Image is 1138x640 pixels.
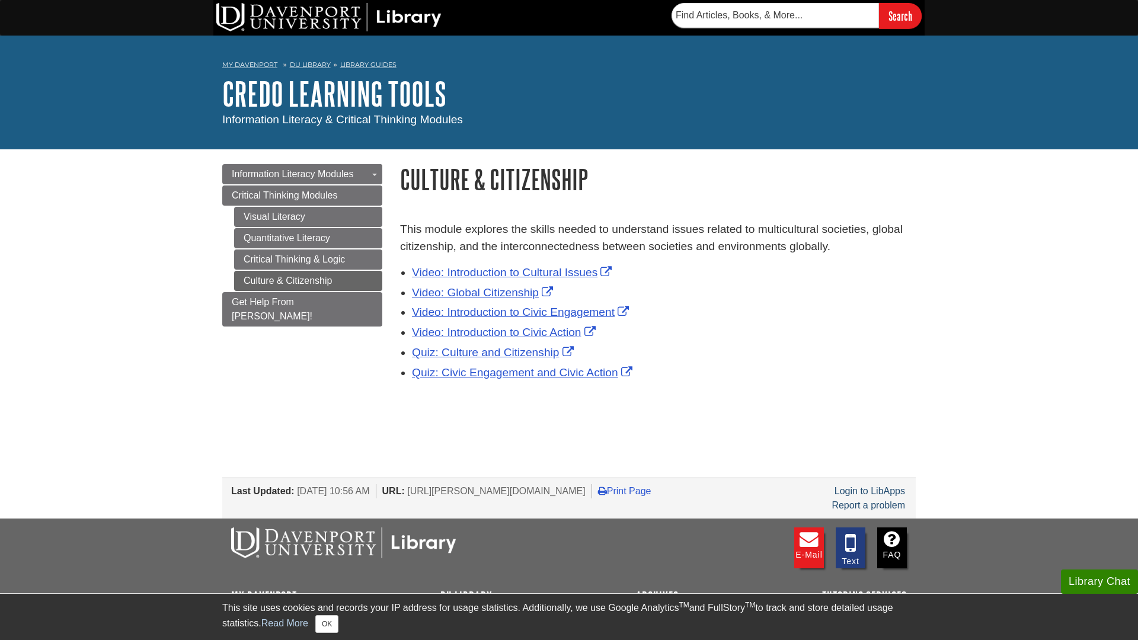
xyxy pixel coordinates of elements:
[290,60,331,69] a: DU Library
[672,3,922,28] form: Searches DU Library's articles, books, and more
[222,75,446,112] a: Credo Learning Tools
[232,190,337,200] span: Critical Thinking Modules
[679,601,689,609] sup: TM
[315,615,338,633] button: Close
[636,590,679,604] a: Archives
[412,266,615,279] a: Link opens in new window
[222,57,916,76] nav: breadcrumb
[231,590,297,604] a: My Davenport
[222,164,382,327] div: Guide Page Menu
[234,249,382,270] a: Critical Thinking & Logic
[232,297,312,321] span: Get Help From [PERSON_NAME]!
[598,486,607,495] i: Print Page
[222,113,463,126] span: Information Literacy & Critical Thinking Modules
[407,486,586,496] span: [URL][PERSON_NAME][DOMAIN_NAME]
[822,590,907,604] a: Tutoring Services
[231,486,295,496] span: Last Updated:
[400,221,916,255] p: This module explores the skills needed to understand issues related to multicultural societies, g...
[794,527,824,568] a: E-mail
[231,527,456,558] img: DU Libraries
[836,527,865,568] a: Text
[412,286,556,299] a: Link opens in new window
[297,486,369,496] span: [DATE] 10:56 AM
[222,185,382,206] a: Critical Thinking Modules
[261,618,308,628] a: Read More
[877,527,907,568] a: FAQ
[234,271,382,291] a: Culture & Citizenship
[222,292,382,327] a: Get Help From [PERSON_NAME]!
[234,207,382,227] a: Visual Literacy
[672,3,879,28] input: Find Articles, Books, & More...
[412,306,632,318] a: Link opens in new window
[216,3,442,31] img: DU Library
[234,228,382,248] a: Quantitative Literacy
[835,486,905,496] a: Login to LibApps
[412,326,599,338] a: Link opens in new window
[745,601,755,609] sup: TM
[832,500,905,510] a: Report a problem
[1061,569,1138,594] button: Library Chat
[222,601,916,633] div: This site uses cookies and records your IP address for usage statistics. Additionally, we use Goo...
[412,346,577,359] a: Link opens in new window
[382,486,405,496] span: URL:
[232,169,353,179] span: Information Literacy Modules
[440,590,493,604] a: DU Library
[340,60,397,69] a: Library Guides
[412,366,635,379] a: Link opens in new window
[598,486,651,496] a: Print Page
[222,164,382,184] a: Information Literacy Modules
[222,60,277,70] a: My Davenport
[879,3,922,28] input: Search
[400,164,916,194] h1: Culture & Citizenship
